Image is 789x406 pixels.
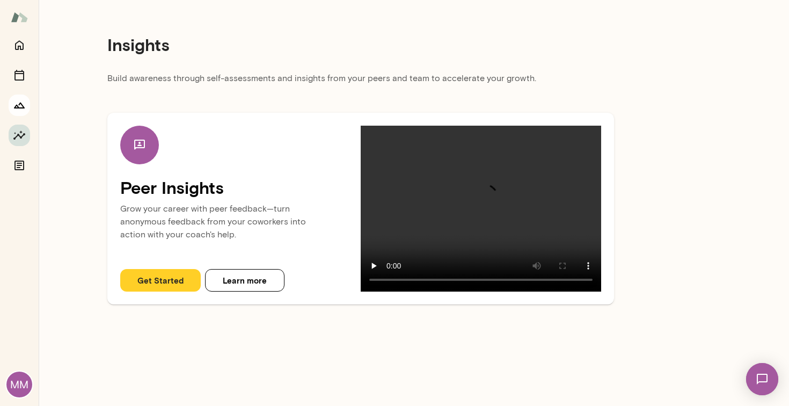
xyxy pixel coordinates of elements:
img: Mento [11,7,28,27]
button: Get Started [120,269,201,292]
p: Build awareness through self-assessments and insights from your peers and team to accelerate your... [107,72,614,91]
button: Documents [9,155,30,176]
button: Learn more [205,269,284,292]
button: Home [9,34,30,56]
button: Growth Plan [9,95,30,116]
button: Sessions [9,64,30,86]
div: Peer InsightsGrow your career with peer feedback—turn anonymous feedback from your coworkers into... [107,113,614,305]
div: MM [6,372,32,397]
p: Grow your career with peer feedback—turn anonymous feedback from your coworkers into action with ... [120,198,361,252]
h4: Insights [107,34,170,55]
button: Insights [9,125,30,146]
h4: Peer Insights [120,177,361,198]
